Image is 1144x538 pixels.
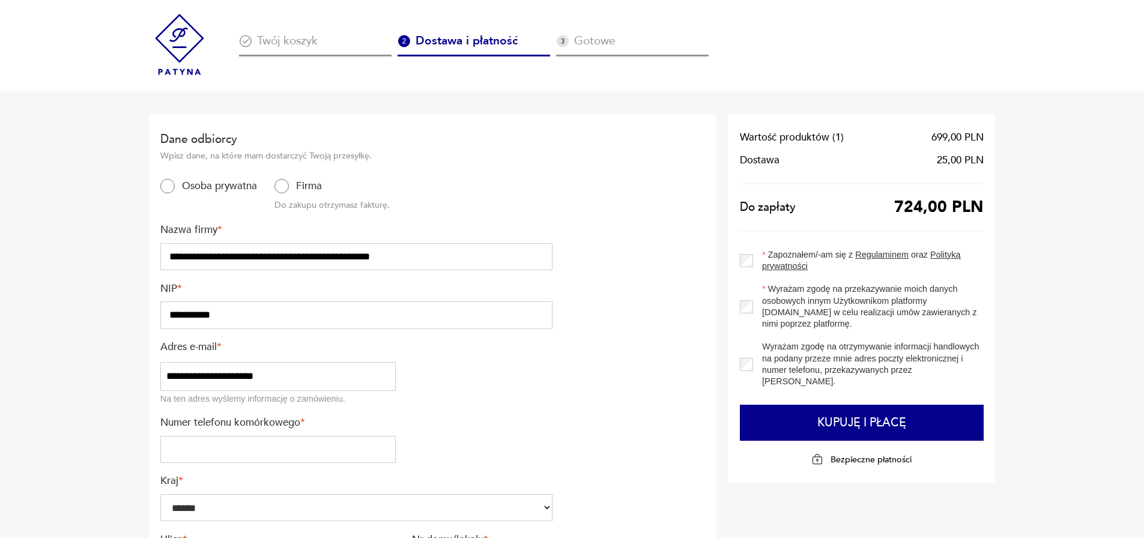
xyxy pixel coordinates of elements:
[149,14,210,75] img: Patyna - sklep z meblami i dekoracjami vintage
[753,283,984,330] label: Wyrażam zgodę na przekazywanie moich danych osobowych innym Użytkownikom platformy [DOMAIN_NAME] ...
[160,416,396,430] label: Numer telefonu komórkowego
[289,180,322,193] label: Firma
[160,223,552,237] label: Nazwa firmy
[160,282,552,296] label: NIP
[175,180,257,193] label: Osoba prywatna
[160,340,396,354] label: Adres e-mail
[753,341,984,387] label: Wyrażam zgodę na otrzymywanie informacji handlowych na podany przeze mnie adres poczty elektronic...
[894,202,984,213] span: 724,00 PLN
[740,131,844,143] span: Wartość produktów ( 1 )
[160,131,552,147] h2: Dane odbiorcy
[239,35,252,47] img: Ikona
[762,250,960,271] a: Polityką prywatności
[556,35,569,47] img: Ikona
[556,35,709,56] div: Gotowe
[160,474,552,488] label: Kraj
[740,405,984,441] button: Kupuję i płacę
[931,131,984,143] span: 699,00 PLN
[160,393,396,405] div: Na ten adres wyślemy informację o zamówieniu.
[831,454,912,465] p: Bezpieczne płatności
[160,150,552,162] p: Wpisz dane, na które mam dostarczyć Twoją przesyłkę.
[811,453,823,465] img: Ikona kłódki
[398,35,410,47] img: Ikona
[855,250,909,259] a: Regulaminem
[753,249,984,272] label: Zapoznałem/-am się z oraz
[239,35,392,56] div: Twój koszyk
[398,35,550,56] div: Dostawa i płatność
[274,199,390,211] p: Do zakupu otrzymasz fakturę.
[740,202,796,213] span: Do zapłaty
[740,154,779,166] span: Dostawa
[937,154,984,166] span: 25,00 PLN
